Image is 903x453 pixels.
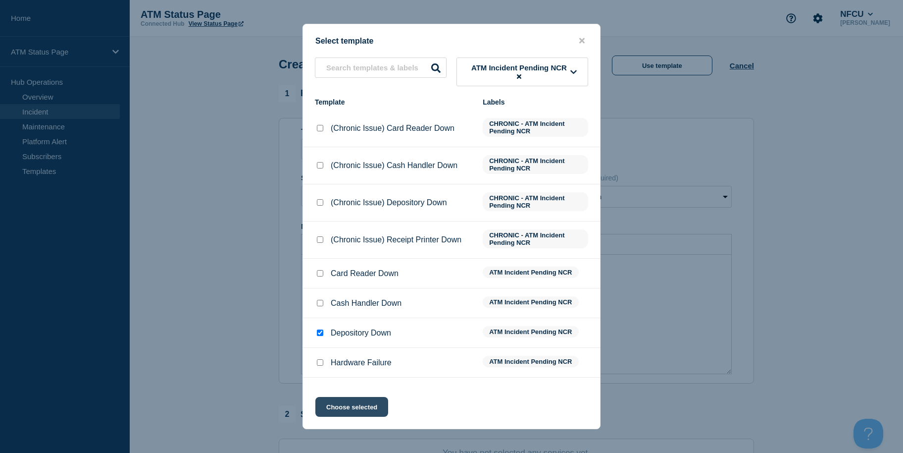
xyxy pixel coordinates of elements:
span: ATM Incident Pending NCR [483,296,578,308]
input: Card Reader Down checkbox [317,270,323,277]
button: close button [576,36,588,46]
p: Cash Handler Down [331,299,401,308]
input: (Chronic Issue) Card Reader Down checkbox [317,125,323,131]
input: (Chronic Issue) Depository Down checkbox [317,199,323,206]
p: (Chronic Issue) Depository Down [331,198,447,207]
input: Search templates & labels [315,57,447,78]
span: CHRONIC - ATM Incident Pending NCR [483,118,588,137]
input: (Chronic Issue) Receipt Printer Down checkbox [317,236,323,243]
div: Select template [303,36,600,46]
span: ATM Incident Pending NCR [483,356,578,367]
span: ATM Incident Pending NCR [468,63,570,80]
span: CHRONIC - ATM Incident Pending NCR [483,229,588,248]
div: Template [315,98,473,106]
input: Hardware Failure checkbox [317,359,323,366]
span: ATM Incident Pending NCR [483,267,578,278]
span: CHRONIC - ATM Incident Pending NCR [483,155,588,174]
p: Hardware Failure [331,358,392,367]
button: ATM Incident Pending NCR [456,57,588,86]
p: (Chronic Issue) Cash Handler Down [331,161,457,170]
div: Labels [483,98,588,106]
p: (Chronic Issue) Receipt Printer Down [331,235,461,244]
span: ATM Incident Pending NCR [483,326,578,338]
input: (Chronic Issue) Cash Handler Down checkbox [317,162,323,169]
input: Cash Handler Down checkbox [317,300,323,306]
button: Choose selected [315,397,388,417]
p: Depository Down [331,329,391,338]
p: (Chronic Issue) Card Reader Down [331,124,454,133]
input: Depository Down checkbox [317,330,323,336]
span: CHRONIC - ATM Incident Pending NCR [483,192,588,211]
p: Card Reader Down [331,269,399,278]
